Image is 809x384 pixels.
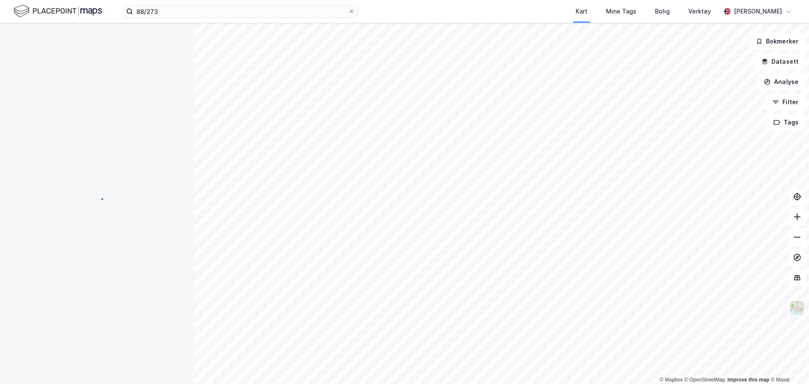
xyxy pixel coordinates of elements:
a: OpenStreetMap [685,377,725,383]
a: Improve this map [728,377,769,383]
button: Bokmerker [749,33,806,50]
input: Søk på adresse, matrikkel, gårdeiere, leietakere eller personer [133,5,348,18]
img: logo.f888ab2527a4732fd821a326f86c7f29.svg [14,4,102,19]
iframe: Chat Widget [767,343,809,384]
img: Z [789,300,805,316]
img: spinner.a6d8c91a73a9ac5275cf975e30b51cfb.svg [90,192,104,205]
div: Verktøy [688,6,711,16]
div: Kontrollprogram for chat [767,343,809,384]
div: Bolig [655,6,670,16]
button: Analyse [757,73,806,90]
div: [PERSON_NAME] [734,6,782,16]
button: Datasett [754,53,806,70]
div: Mine Tags [606,6,636,16]
button: Tags [766,114,806,131]
button: Filter [765,94,806,111]
a: Mapbox [660,377,683,383]
div: Kart [576,6,587,16]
